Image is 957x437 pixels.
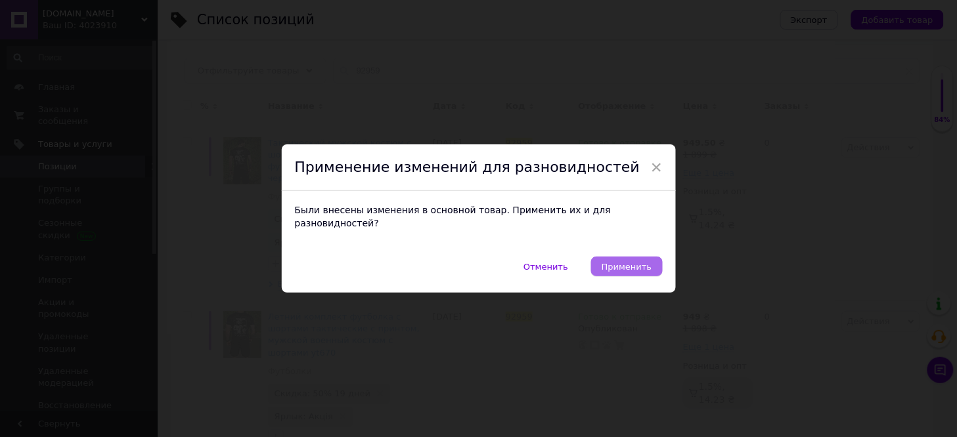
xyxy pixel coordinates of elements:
[295,204,663,230] div: Были внесены изменения в основной товар. Применить их и для разновидностей?
[651,156,663,178] span: ×
[591,257,662,276] button: Применить
[602,262,652,272] span: Применить
[510,253,582,280] button: Отменить
[282,144,676,192] div: Применение изменений для разновидностей
[523,262,568,272] span: Отменить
